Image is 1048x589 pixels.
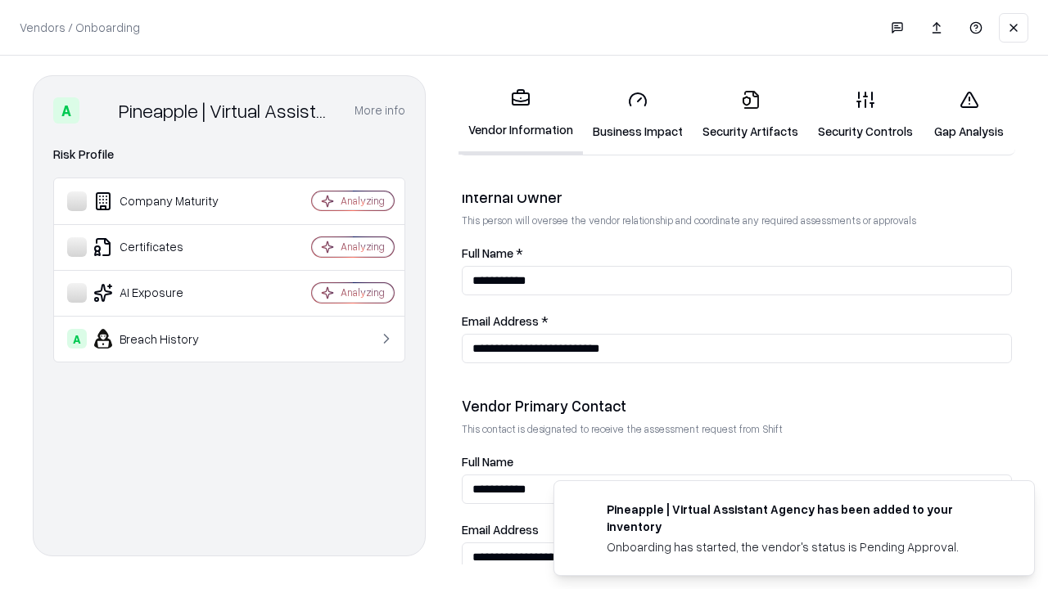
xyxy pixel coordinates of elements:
p: This contact is designated to receive the assessment request from Shift [462,422,1012,436]
div: Pineapple | Virtual Assistant Agency [119,97,335,124]
button: More info [355,96,405,125]
p: This person will oversee the vendor relationship and coordinate any required assessments or appro... [462,214,1012,227]
p: Vendors / Onboarding [20,19,140,36]
a: Security Artifacts [693,77,808,153]
div: Vendor Primary Contact [462,396,1012,416]
img: trypineapple.com [574,501,594,520]
div: Company Maturity [67,191,263,211]
a: Gap Analysis [923,77,1015,153]
a: Business Impact [583,77,693,153]
div: Risk Profile [53,145,405,164]
div: Certificates [67,237,263,257]
a: Security Controls [808,77,923,153]
div: A [53,97,79,124]
img: Pineapple | Virtual Assistant Agency [86,97,112,124]
div: Breach History [67,329,263,348]
div: Analyzing [341,240,385,254]
div: Onboarding has started, the vendor's status is Pending Approval. [607,538,995,555]
label: Full Name [462,456,1012,468]
label: Full Name * [462,247,1012,259]
label: Email Address [462,524,1012,536]
div: AI Exposure [67,283,263,303]
div: Analyzing [341,286,385,299]
div: Internal Owner [462,187,1012,207]
div: Analyzing [341,194,385,208]
label: Email Address * [462,315,1012,327]
div: Pineapple | Virtual Assistant Agency has been added to your inventory [607,501,995,535]
div: A [67,329,87,348]
a: Vendor Information [458,75,583,155]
